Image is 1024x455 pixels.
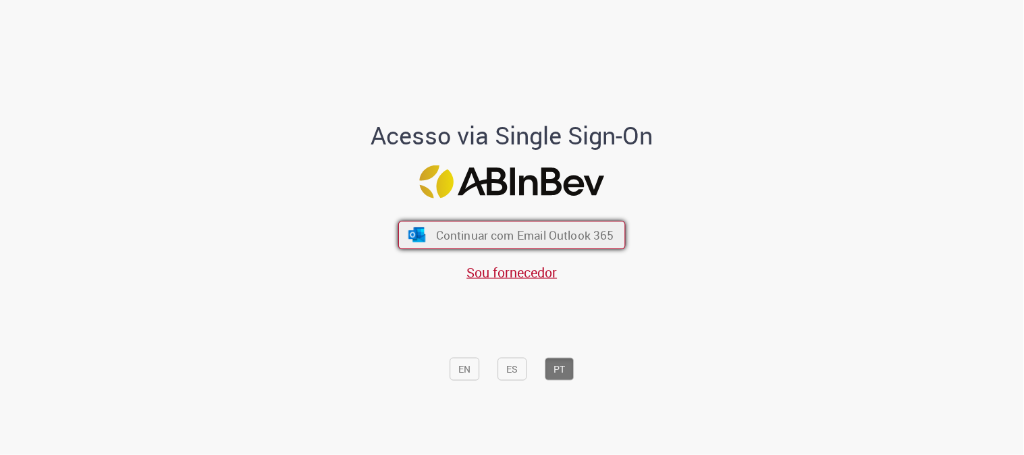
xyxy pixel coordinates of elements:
[398,221,626,249] button: ícone Azure/Microsoft 360 Continuar com Email Outlook 365
[450,358,480,381] button: EN
[407,228,427,242] img: ícone Azure/Microsoft 360
[498,358,527,381] button: ES
[420,165,605,198] img: Logo ABInBev
[436,228,614,243] span: Continuar com Email Outlook 365
[545,358,574,381] button: PT
[325,122,699,149] h1: Acesso via Single Sign-On
[467,263,558,282] a: Sou fornecedor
